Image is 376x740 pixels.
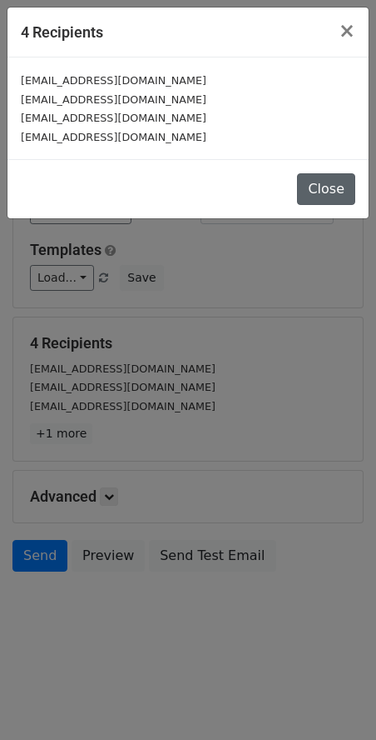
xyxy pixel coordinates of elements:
small: [EMAIL_ADDRESS][DOMAIN_NAME] [21,112,206,124]
span: × [339,19,355,42]
h5: 4 Recipients [21,21,103,43]
small: [EMAIL_ADDRESS][DOMAIN_NAME] [21,131,206,143]
button: Close [325,7,369,54]
small: [EMAIL_ADDRESS][DOMAIN_NAME] [21,74,206,87]
button: Close [297,173,355,205]
iframe: Chat Widget [293,660,376,740]
small: [EMAIL_ADDRESS][DOMAIN_NAME] [21,93,206,106]
div: 聊天小工具 [293,660,376,740]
